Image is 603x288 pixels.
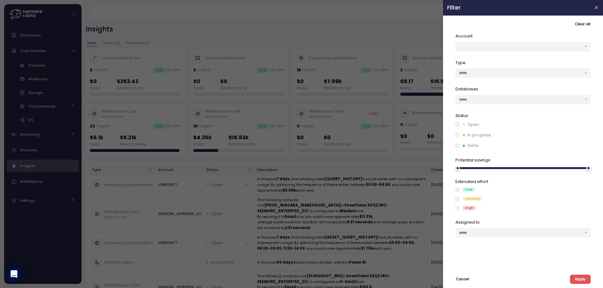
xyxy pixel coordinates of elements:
[463,197,483,201] div: Medium
[455,60,591,66] p: Type
[455,275,469,284] button: Cancel
[6,266,22,282] div: Open Intercom Messenger
[455,86,591,92] p: Databases
[467,142,479,149] p: Done
[455,179,591,185] p: Estimated effort
[455,33,591,39] p: Account
[463,206,476,210] div: High
[570,275,591,284] button: Apply
[447,5,589,10] h2: Filter
[455,113,591,119] p: Status
[467,132,491,138] p: In progress
[463,187,475,192] div: Low
[455,157,591,163] p: Potential savings
[574,20,591,29] button: Clear all
[575,275,586,284] span: Apply
[467,121,479,128] p: Open
[455,219,591,226] p: Assigned to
